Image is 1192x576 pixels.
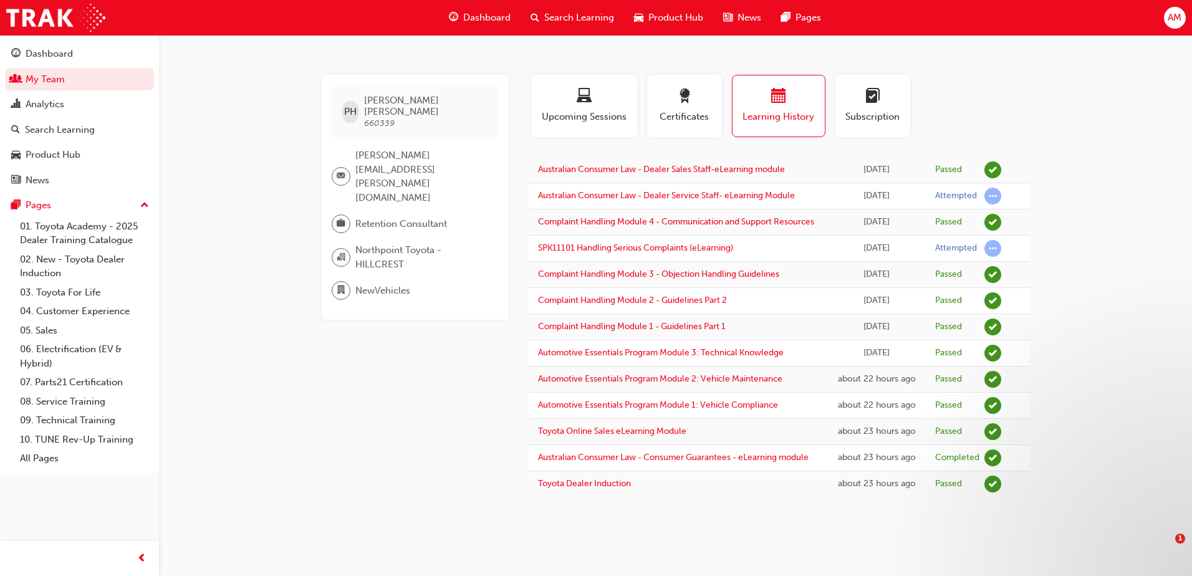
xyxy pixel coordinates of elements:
[364,95,488,117] span: [PERSON_NAME] [PERSON_NAME]
[541,110,628,124] span: Upcoming Sessions
[935,164,962,176] div: Passed
[344,105,357,119] span: PH
[837,241,916,256] div: Fri Aug 22 2025 10:46:14 GMT+0930 (Australian Central Standard Time)
[1175,534,1185,544] span: 1
[538,190,795,201] a: Australian Consumer Law - Dealer Service Staff- eLearning Module
[984,371,1001,388] span: learningRecordVerb_PASS-icon
[5,194,154,217] button: Pages
[837,425,916,439] div: Thu Aug 21 2025 13:44:28 GMT+0930 (Australian Central Standard Time)
[935,347,962,359] div: Passed
[15,321,154,340] a: 05. Sales
[634,10,643,26] span: car-icon
[538,164,785,175] a: Australian Consumer Law - Dealer Sales Staff-eLearning module
[6,4,105,32] img: Trak
[26,198,51,213] div: Pages
[984,240,1001,257] span: learningRecordVerb_ATTEMPT-icon
[538,400,778,410] a: Automotive Essentials Program Module 1: Vehicle Compliance
[935,478,962,490] div: Passed
[15,217,154,250] a: 01. Toyota Academy - 2025 Dealer Training Catalogue
[337,249,345,266] span: organisation-icon
[364,118,395,128] span: 660339
[837,372,916,386] div: Thu Aug 21 2025 14:29:50 GMT+0930 (Australian Central Standard Time)
[463,11,511,25] span: Dashboard
[1150,534,1180,564] iframe: Intercom live chat
[984,345,1001,362] span: learningRecordVerb_PASS-icon
[15,449,154,468] a: All Pages
[15,411,154,430] a: 09. Technical Training
[713,5,771,31] a: news-iconNews
[935,190,977,202] div: Attempted
[984,449,1001,466] span: learningRecordVerb_COMPLETE-icon
[538,242,733,253] a: SPK11101 Handling Serious Complaints (eLearning)
[11,150,21,161] span: car-icon
[1164,7,1186,29] button: AM
[935,452,979,464] div: Completed
[742,110,815,124] span: Learning History
[15,392,154,411] a: 08. Service Training
[935,400,962,411] div: Passed
[538,347,784,358] a: Automotive Essentials Program Module 3: Technical Knowledge
[538,269,779,279] a: Complaint Handling Module 3 - Objection Handling Guidelines
[26,47,73,61] div: Dashboard
[137,551,147,567] span: prev-icon
[11,74,21,85] span: people-icon
[439,5,521,31] a: guage-iconDashboard
[935,269,962,281] div: Passed
[5,143,154,166] a: Product Hub
[5,118,154,142] a: Search Learning
[984,319,1001,335] span: learningRecordVerb_PASS-icon
[538,216,814,227] a: Complaint Handling Module 4 - Communication and Support Resources
[538,295,727,305] a: Complaint Handling Module 2 - Guidelines Part 2
[984,292,1001,309] span: learningRecordVerb_PASS-icon
[795,11,821,25] span: Pages
[355,148,489,204] span: [PERSON_NAME][EMAIL_ADDRESS][PERSON_NAME][DOMAIN_NAME]
[837,189,916,203] div: Fri Aug 22 2025 11:38:44 GMT+0930 (Australian Central Standard Time)
[837,451,916,465] div: Thu Aug 21 2025 13:36:58 GMT+0930 (Australian Central Standard Time)
[15,283,154,302] a: 03. Toyota For Life
[26,148,80,162] div: Product Hub
[544,11,614,25] span: Search Learning
[723,10,733,26] span: news-icon
[11,99,21,110] span: chart-icon
[531,75,637,137] button: Upcoming Sessions
[647,75,722,137] button: Certificates
[835,75,910,137] button: Subscription
[521,5,624,31] a: search-iconSearch Learning
[355,243,489,271] span: Northpoint Toyota - HILLCREST
[15,250,154,283] a: 02. New - Toyota Dealer Induction
[935,426,962,438] div: Passed
[732,75,825,137] button: Learning History
[140,198,149,214] span: up-icon
[5,169,154,192] a: News
[865,89,880,105] span: learningplan-icon
[837,163,916,177] div: Fri Aug 22 2025 12:05:25 GMT+0930 (Australian Central Standard Time)
[1168,11,1181,25] span: AM
[984,214,1001,231] span: learningRecordVerb_PASS-icon
[15,430,154,449] a: 10. TUNE Rev-Up Training
[538,426,686,436] a: Toyota Online Sales eLearning Module
[656,110,713,124] span: Certificates
[538,373,782,384] a: Automotive Essentials Program Module 2: Vehicle Maintenance
[15,340,154,373] a: 06. Electrification (EV & Hybrid)
[11,200,21,211] span: pages-icon
[337,168,345,185] span: email-icon
[337,282,345,299] span: department-icon
[845,110,901,124] span: Subscription
[355,284,410,298] span: NewVehicles
[984,161,1001,178] span: learningRecordVerb_PASS-icon
[26,173,49,188] div: News
[837,267,916,282] div: Fri Aug 22 2025 10:44:54 GMT+0930 (Australian Central Standard Time)
[935,321,962,333] div: Passed
[648,11,703,25] span: Product Hub
[5,93,154,116] a: Analytics
[771,5,831,31] a: pages-iconPages
[15,373,154,392] a: 07. Parts21 Certification
[837,294,916,308] div: Fri Aug 22 2025 10:39:23 GMT+0930 (Australian Central Standard Time)
[531,10,539,26] span: search-icon
[935,242,977,254] div: Attempted
[5,40,154,194] button: DashboardMy TeamAnalyticsSearch LearningProduct HubNews
[26,97,64,112] div: Analytics
[449,10,458,26] span: guage-icon
[11,49,21,60] span: guage-icon
[577,89,592,105] span: laptop-icon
